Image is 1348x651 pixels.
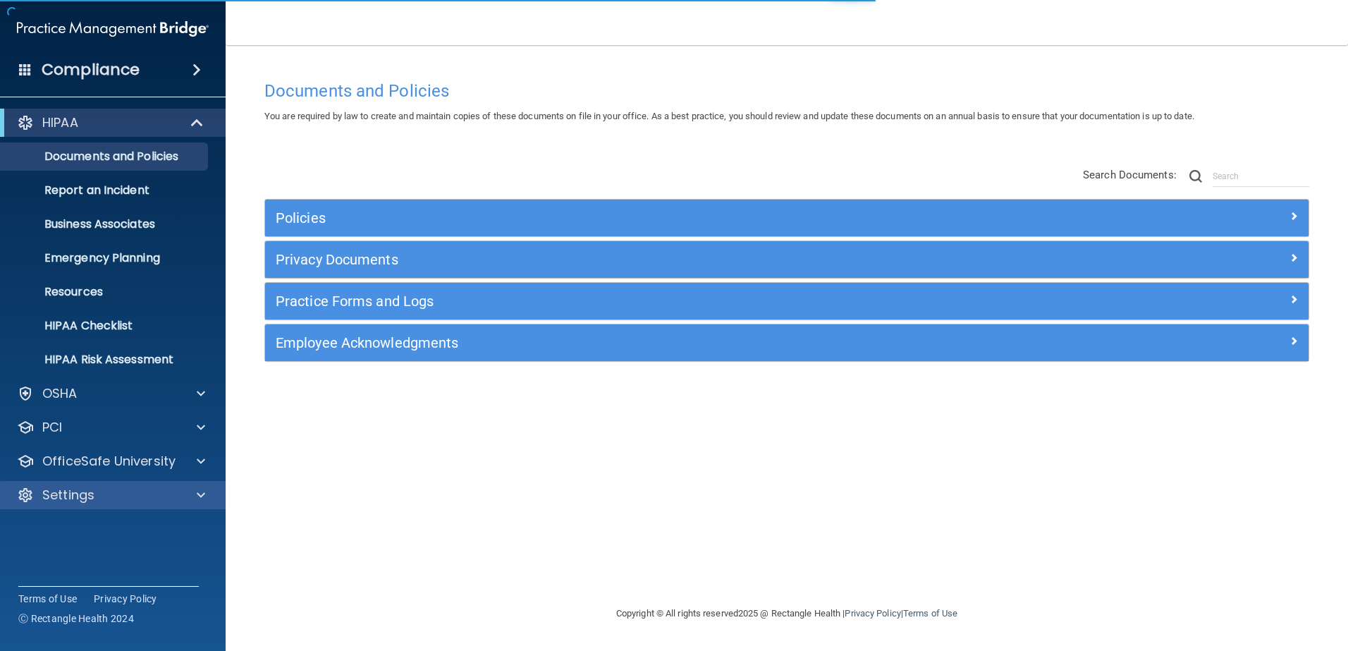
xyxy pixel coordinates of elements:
p: Documents and Policies [9,150,202,164]
div: Copyright © All rights reserved 2025 @ Rectangle Health | | [529,591,1044,636]
p: PCI [42,419,62,436]
a: Policies [276,207,1298,229]
a: Privacy Documents [276,248,1298,271]
a: Settings [17,487,205,504]
span: Search Documents: [1083,169,1177,181]
a: Privacy Policy [845,608,900,619]
p: Emergency Planning [9,251,202,265]
h5: Practice Forms and Logs [276,293,1037,309]
h5: Privacy Documents [276,252,1037,267]
p: Report an Incident [9,183,202,197]
p: HIPAA Checklist [9,319,202,333]
a: OSHA [17,385,205,402]
p: Business Associates [9,217,202,231]
span: You are required by law to create and maintain copies of these documents on file in your office. ... [264,111,1194,121]
a: Practice Forms and Logs [276,290,1298,312]
p: HIPAA [42,114,78,131]
a: PCI [17,419,205,436]
img: PMB logo [17,15,209,43]
p: OSHA [42,385,78,402]
a: Privacy Policy [94,592,157,606]
a: OfficeSafe University [17,453,205,470]
h4: Documents and Policies [264,82,1309,100]
h5: Policies [276,210,1037,226]
img: ic-search.3b580494.png [1189,170,1202,183]
input: Search [1213,166,1309,187]
a: Terms of Use [18,592,77,606]
p: Settings [42,487,94,504]
a: HIPAA [17,114,204,131]
a: Employee Acknowledgments [276,331,1298,354]
h5: Employee Acknowledgments [276,335,1037,351]
p: Resources [9,285,202,299]
span: Ⓒ Rectangle Health 2024 [18,612,134,626]
p: OfficeSafe University [42,453,176,470]
p: HIPAA Risk Assessment [9,353,202,367]
h4: Compliance [42,60,140,80]
a: Terms of Use [903,608,957,619]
